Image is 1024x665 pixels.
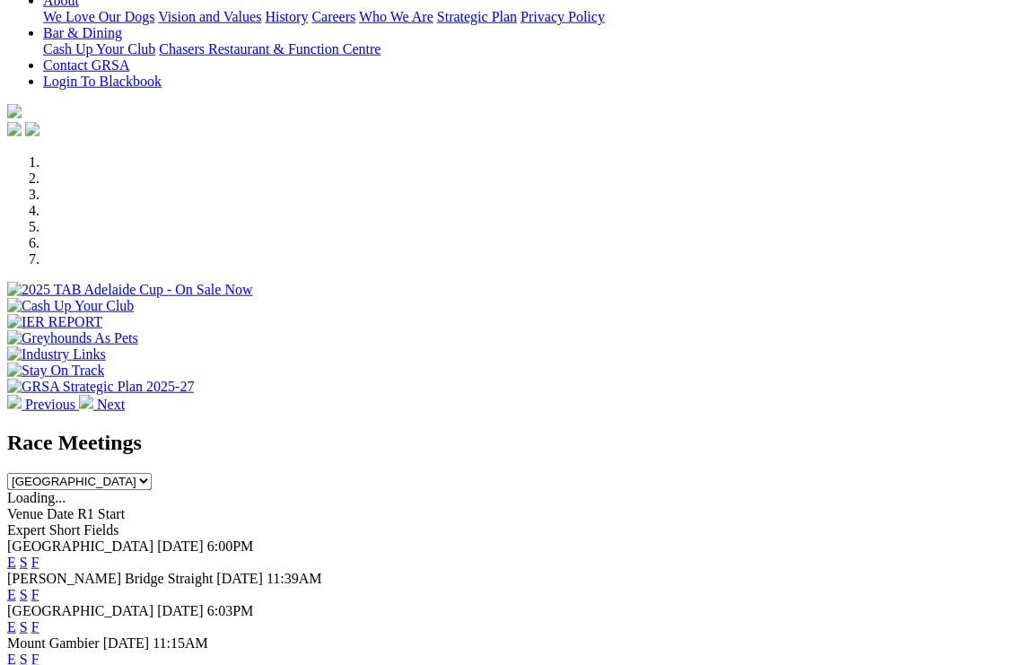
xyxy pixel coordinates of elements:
img: facebook.svg [7,122,22,136]
a: Cash Up Your Club [43,41,155,57]
span: Loading... [7,490,66,505]
img: logo-grsa-white.png [7,104,22,118]
a: S [20,587,28,602]
span: [DATE] [103,635,150,651]
span: R1 Start [77,506,125,521]
a: Bar & Dining [43,25,122,40]
a: Contact GRSA [43,57,129,73]
a: Chasers Restaurant & Function Centre [159,41,381,57]
span: Next [97,397,125,412]
span: [DATE] [157,538,204,554]
a: Careers [311,9,355,24]
img: 2025 TAB Adelaide Cup - On Sale Now [7,282,253,298]
a: S [20,619,28,634]
span: Expert [7,522,46,538]
a: Privacy Policy [521,9,605,24]
img: chevron-left-pager-white.svg [7,395,22,409]
a: F [31,619,39,634]
a: We Love Our Dogs [43,9,154,24]
a: Next [79,397,125,412]
span: Date [47,506,74,521]
span: [DATE] [157,603,204,618]
img: Greyhounds As Pets [7,330,138,346]
span: Fields [83,522,118,538]
a: E [7,619,16,634]
a: Previous [7,397,79,412]
div: About [43,9,1017,25]
a: Login To Blackbook [43,74,162,89]
a: F [31,555,39,570]
a: E [7,587,16,602]
span: Mount Gambier [7,635,100,651]
a: Who We Are [359,9,433,24]
div: Bar & Dining [43,41,1017,57]
img: twitter.svg [25,122,39,136]
img: GRSA Strategic Plan 2025-27 [7,379,194,395]
a: History [265,9,308,24]
span: Previous [25,397,75,412]
h2: Race Meetings [7,431,1017,455]
span: [PERSON_NAME] Bridge Straight [7,571,213,586]
a: Strategic Plan [437,9,517,24]
span: [GEOGRAPHIC_DATA] [7,603,153,618]
img: Industry Links [7,346,106,363]
span: 11:15AM [153,635,208,651]
span: [GEOGRAPHIC_DATA] [7,538,153,554]
span: 6:03PM [207,603,254,618]
a: S [20,555,28,570]
a: E [7,555,16,570]
a: Vision and Values [158,9,261,24]
span: [DATE] [216,571,263,586]
img: Cash Up Your Club [7,298,134,314]
span: 11:39AM [267,571,322,586]
span: Short [49,522,81,538]
img: chevron-right-pager-white.svg [79,395,93,409]
span: Venue [7,506,43,521]
img: Stay On Track [7,363,104,379]
img: IER REPORT [7,314,102,330]
span: 6:00PM [207,538,254,554]
a: F [31,587,39,602]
